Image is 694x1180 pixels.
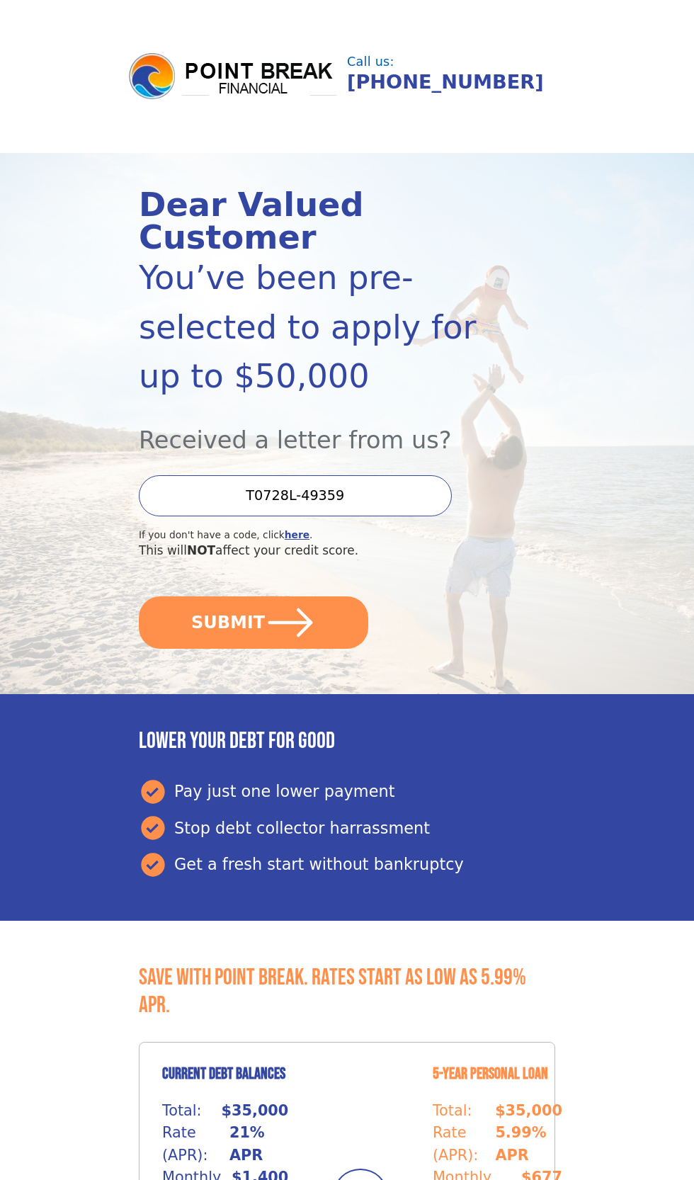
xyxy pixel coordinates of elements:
[139,188,493,254] div: Dear Valued Customer
[139,965,555,1019] h3: Save with Point Break. Rates start as low as 5.99% APR.
[229,1122,288,1166] p: 21% APR
[347,56,579,69] div: Call us:
[222,1100,289,1122] p: $35,000
[495,1122,562,1166] p: 5.99% APR
[162,1100,202,1122] p: Total:
[139,254,493,401] div: You’ve been pre-selected to apply for up to $50,000
[127,51,339,102] img: logo.png
[285,529,309,540] a: here
[495,1100,562,1122] p: $35,000
[139,728,555,755] h3: Lower your debt for good
[139,778,555,806] div: Pay just one lower payment
[139,528,493,543] div: If you don't have a code, click .
[139,596,368,649] button: SUBMIT
[139,401,493,458] div: Received a letter from us?
[139,542,493,560] div: This will affect your credit score.
[162,1122,229,1166] p: Rate (APR):
[433,1065,562,1084] h4: 5-Year Personal Loan
[139,475,452,516] input: Enter your Offer Code:
[433,1122,496,1166] p: Rate (APR):
[187,543,215,557] span: NOT
[433,1100,472,1122] p: Total:
[347,71,544,93] a: [PHONE_NUMBER]
[139,851,555,879] div: Get a fresh start without bankruptcy
[162,1065,288,1084] h4: Current Debt Balances
[139,814,555,842] div: Stop debt collector harrassment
